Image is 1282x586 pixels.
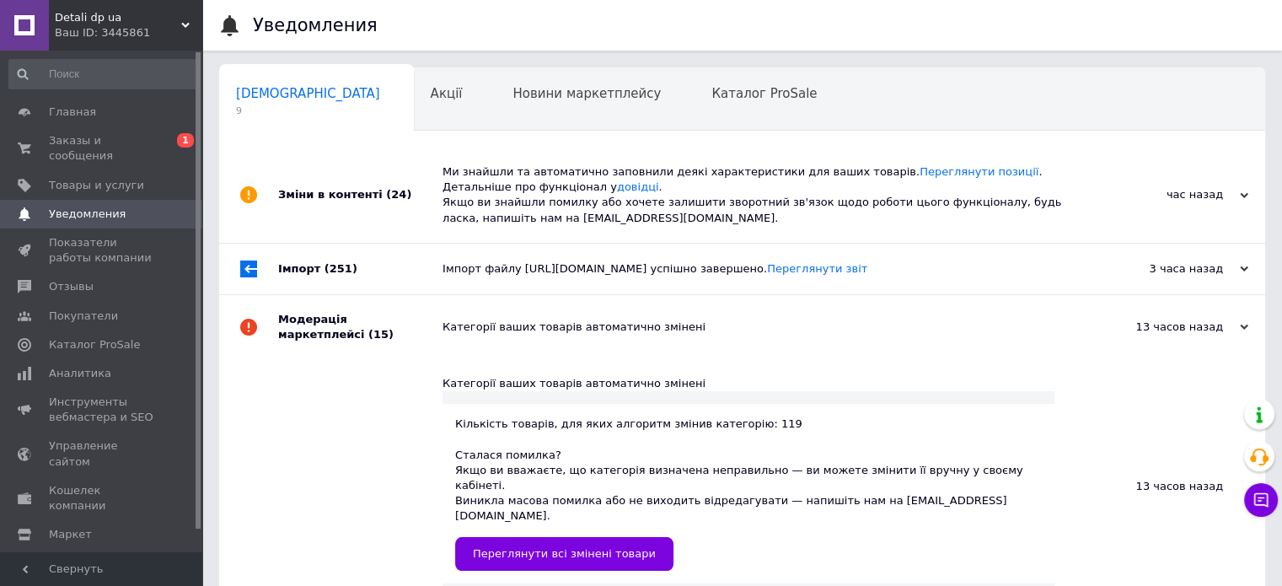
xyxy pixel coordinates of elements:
span: (24) [386,188,411,201]
span: Уведомления [49,207,126,222]
span: Новини маркетплейсу [512,86,661,101]
span: Управление сайтом [49,438,156,469]
span: Товары и услуги [49,178,144,193]
a: Переглянути всі змінені товари [455,537,673,571]
span: Отзывы [49,279,94,294]
span: Акції [431,86,463,101]
a: Переглянути позиції [920,165,1038,178]
div: Категорії ваших товарів автоматично змінені [443,320,1080,335]
span: 9 [236,105,380,117]
span: Каталог ProSale [711,86,817,101]
span: Каталог ProSale [49,337,140,352]
span: Заказы и сообщения [49,133,156,164]
div: Зміни в контенті [278,148,443,243]
div: Ваш ID: 3445861 [55,25,202,40]
div: 13 часов назад [1080,320,1248,335]
span: Покупатели [49,309,118,324]
button: Чат с покупателем [1244,483,1278,517]
div: Імпорт [278,244,443,294]
h1: Уведомления [253,15,378,35]
span: [DEMOGRAPHIC_DATA] [236,86,380,101]
a: довідці [617,180,659,193]
span: Переглянути всі змінені товари [473,547,656,560]
span: 1 [177,133,194,148]
span: Показатели работы компании [49,235,156,266]
div: Імпорт файлу [URL][DOMAIN_NAME] успішно завершено. [443,261,1080,277]
span: (251) [325,262,357,275]
span: Главная [49,105,96,120]
div: Модерація маркетплейсі [278,295,443,359]
div: час назад [1080,187,1248,202]
div: Ми знайшли та автоматично заповнили деякі характеристики для ваших товарів. . Детальніше про функ... [443,164,1080,226]
span: Маркет [49,527,92,542]
div: Кількість товарів, для яких алгоритм змінив категорію: 119 Cталася помилка? Якщо ви вважаєте, що ... [455,417,1042,570]
span: (15) [368,328,394,341]
div: 3 часа назад [1080,261,1248,277]
input: Поиск [8,59,199,89]
div: Категорії ваших товарів автоматично змінені [443,376,1054,391]
span: Кошелек компании [49,483,156,513]
span: Инструменты вебмастера и SEO [49,395,156,425]
span: Detali dp ua [55,10,181,25]
span: Аналитика [49,366,111,381]
a: Переглянути звіт [767,262,867,275]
